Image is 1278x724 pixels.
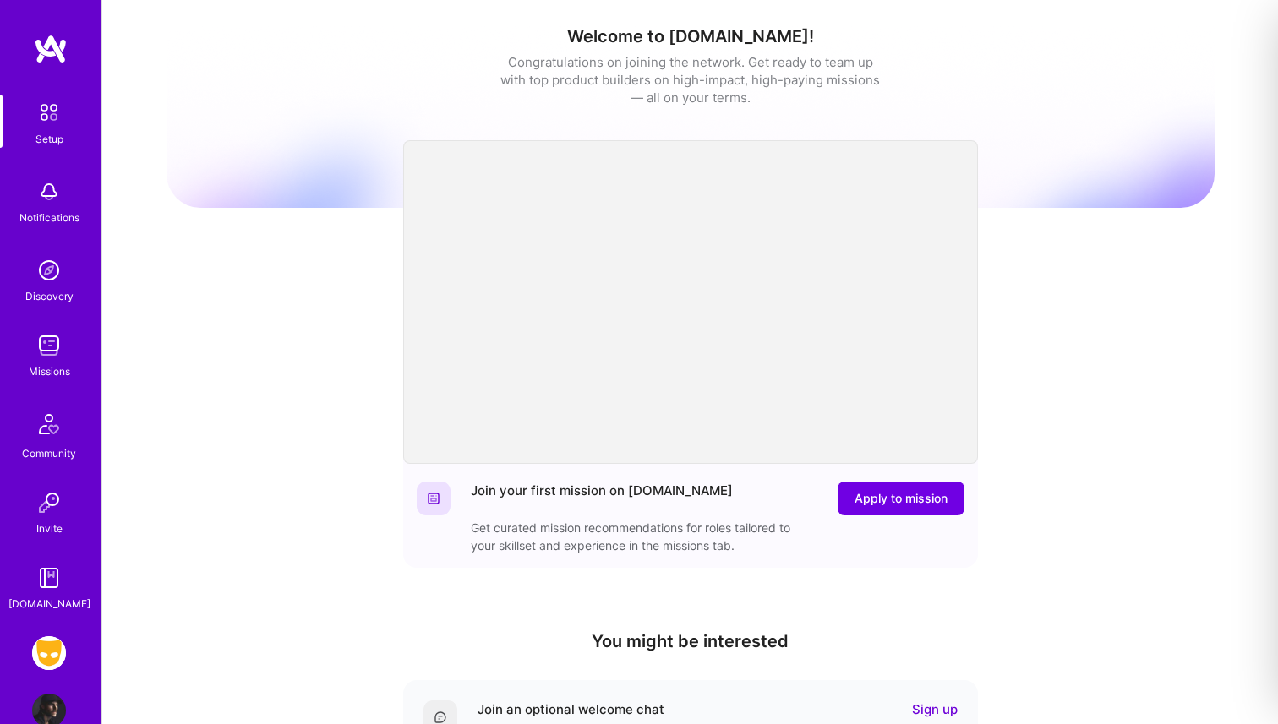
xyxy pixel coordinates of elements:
h4: You might be interested [403,631,978,651]
img: Website [427,492,440,505]
iframe: video [403,140,978,464]
div: Discovery [25,287,74,305]
div: Congratulations on joining the network. Get ready to team up with top product builders on high-im... [500,53,881,106]
div: Notifications [19,209,79,226]
div: Invite [36,520,63,537]
button: Apply to mission [838,482,964,515]
div: Community [22,444,76,462]
a: Grindr: Design [28,636,70,670]
img: Comment [434,710,447,724]
img: discovery [32,253,66,287]
div: Join an optional welcome chat [478,700,664,718]
img: teamwork [32,329,66,362]
div: Get curated mission recommendations for roles tailored to your skillset and experience in the mis... [471,519,809,554]
span: Apply to mission [855,490,948,507]
img: setup [31,95,67,130]
img: logo [34,34,68,64]
h1: Welcome to [DOMAIN_NAME]! [167,26,1215,46]
img: guide book [32,561,66,595]
div: Join your first mission on [DOMAIN_NAME] [471,482,733,515]
img: Community [29,404,69,444]
img: bell [32,175,66,209]
div: Setup [35,130,63,148]
div: [DOMAIN_NAME] [8,595,90,612]
div: Missions [29,362,70,380]
img: Grindr: Design [32,636,66,670]
a: Sign up [912,700,958,718]
img: Invite [32,486,66,520]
